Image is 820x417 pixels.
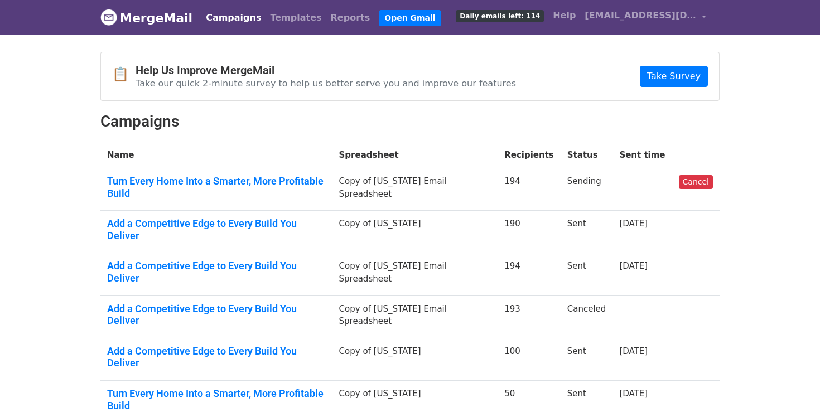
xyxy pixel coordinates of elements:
th: Recipients [498,142,561,168]
a: MergeMail [100,6,192,30]
h4: Help Us Improve MergeMail [136,64,516,77]
a: Turn Every Home Into a Smarter, More Profitable Build [107,387,326,411]
a: Take Survey [640,66,708,87]
a: Daily emails left: 114 [451,4,548,27]
a: [DATE] [619,346,648,356]
td: 100 [498,338,561,380]
h2: Campaigns [100,112,720,131]
td: Sent [561,338,613,380]
a: Reports [326,7,375,29]
td: Copy of [US_STATE] Email Spreadsheet [332,295,498,338]
a: Help [548,4,580,27]
a: Add a Competitive Edge to Every Build You Deliver [107,345,326,369]
td: 194 [498,168,561,211]
a: [DATE] [619,261,648,271]
a: [EMAIL_ADDRESS][DOMAIN_NAME] [580,4,711,31]
th: Status [561,142,613,168]
a: [DATE] [619,219,648,229]
td: 193 [498,295,561,338]
a: Add a Competitive Edge to Every Build You Deliver [107,217,326,241]
img: MergeMail logo [100,9,117,26]
td: Sent [561,253,613,295]
td: Copy of [US_STATE] [332,211,498,253]
a: Add a Competitive Edge to Every Build You Deliver [107,303,326,327]
span: Daily emails left: 114 [456,10,544,22]
a: Open Gmail [379,10,441,26]
a: Turn Every Home Into a Smarter, More Profitable Build [107,175,326,199]
a: Add a Competitive Edge to Every Build You Deliver [107,260,326,284]
td: 190 [498,211,561,253]
span: 📋 [112,66,136,83]
p: Take our quick 2-minute survey to help us better serve you and improve our features [136,77,516,89]
td: Copy of [US_STATE] [332,338,498,380]
td: Copy of [US_STATE] Email Spreadsheet [332,168,498,211]
td: Sending [561,168,613,211]
th: Sent time [612,142,672,168]
a: Templates [266,7,326,29]
td: Copy of [US_STATE] Email Spreadsheet [332,253,498,295]
a: Campaigns [201,7,266,29]
th: Name [100,142,332,168]
iframe: Chat Widget [764,363,820,417]
td: Sent [561,211,613,253]
td: Canceled [561,295,613,338]
a: [DATE] [619,389,648,399]
td: 194 [498,253,561,295]
th: Spreadsheet [332,142,498,168]
span: [EMAIL_ADDRESS][DOMAIN_NAME] [585,9,696,22]
a: Cancel [679,175,713,189]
